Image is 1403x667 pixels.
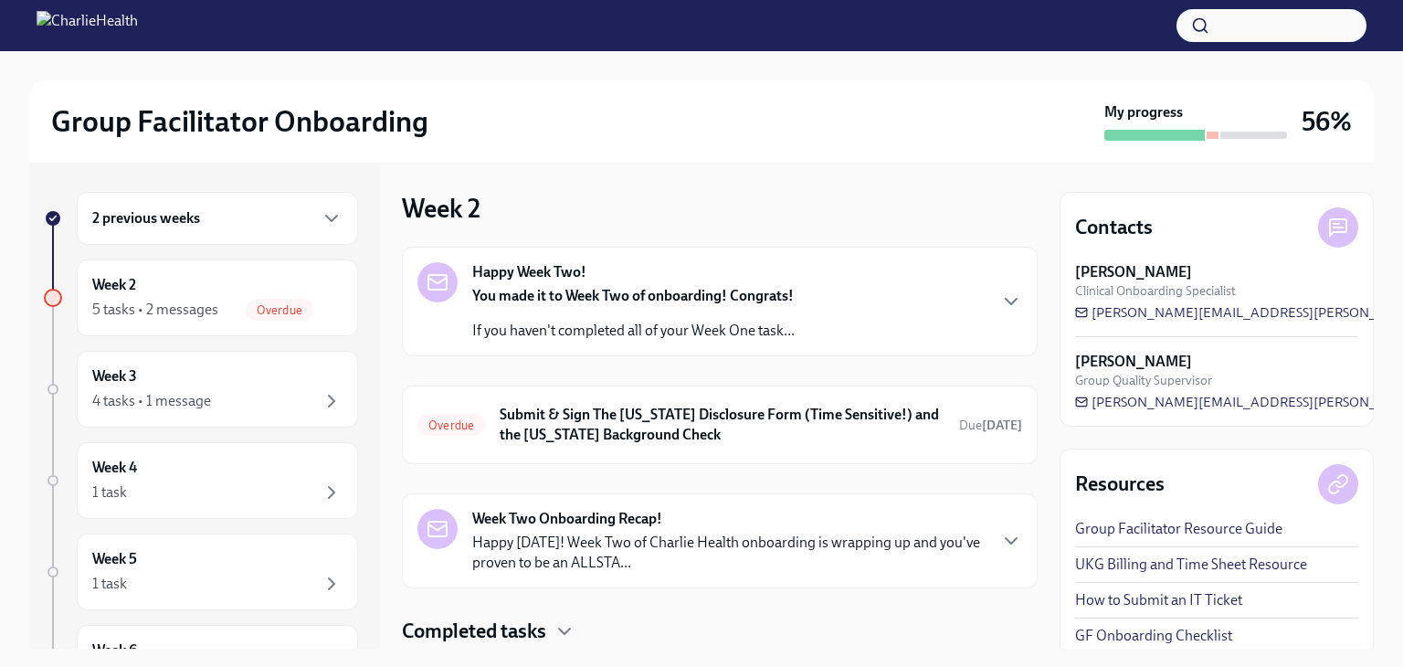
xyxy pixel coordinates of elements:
[1302,105,1352,138] h3: 56%
[982,418,1022,433] strong: [DATE]
[500,405,944,445] h6: Submit & Sign The [US_STATE] Disclosure Form (Time Sensitive!) and the [US_STATE] Background Check
[472,533,986,573] p: Happy [DATE]! Week Two of Charlie Health onboarding is wrapping up and you've proven to be an ALL...
[1075,519,1282,539] a: Group Facilitator Resource Guide
[51,103,428,140] h2: Group Facilitator Onboarding
[1104,102,1183,122] strong: My progress
[472,509,662,529] strong: Week Two Onboarding Recap!
[246,303,313,317] span: Overdue
[1075,282,1236,300] span: Clinical Onboarding Specialist
[44,351,358,428] a: Week 34 tasks • 1 message
[402,618,1038,645] div: Completed tasks
[92,366,137,386] h6: Week 3
[1075,626,1232,646] a: GF Onboarding Checklist
[1075,471,1165,498] h4: Resources
[472,262,586,282] strong: Happy Week Two!
[44,259,358,336] a: Week 25 tasks • 2 messagesOverdue
[92,549,137,569] h6: Week 5
[1075,352,1192,372] strong: [PERSON_NAME]
[402,618,546,645] h4: Completed tasks
[959,418,1022,433] span: Due
[92,208,200,228] h6: 2 previous weeks
[44,442,358,519] a: Week 41 task
[37,11,138,40] img: CharlieHealth
[417,418,485,432] span: Overdue
[1075,555,1307,575] a: UKG Billing and Time Sheet Resource
[1075,590,1242,610] a: How to Submit an IT Ticket
[402,192,480,225] h3: Week 2
[1075,372,1212,389] span: Group Quality Supervisor
[1075,262,1192,282] strong: [PERSON_NAME]
[472,321,795,341] p: If you haven't completed all of your Week One task...
[92,574,127,594] div: 1 task
[92,275,136,295] h6: Week 2
[472,287,794,304] strong: You made it to Week Two of onboarding! Congrats!
[1075,214,1153,241] h4: Contacts
[92,458,137,478] h6: Week 4
[92,641,137,661] h6: Week 6
[92,300,218,320] div: 5 tasks • 2 messages
[92,482,127,503] div: 1 task
[92,391,211,411] div: 4 tasks • 1 message
[77,192,358,245] div: 2 previous weeks
[44,534,358,610] a: Week 51 task
[417,401,1022,449] a: OverdueSubmit & Sign The [US_STATE] Disclosure Form (Time Sensitive!) and the [US_STATE] Backgrou...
